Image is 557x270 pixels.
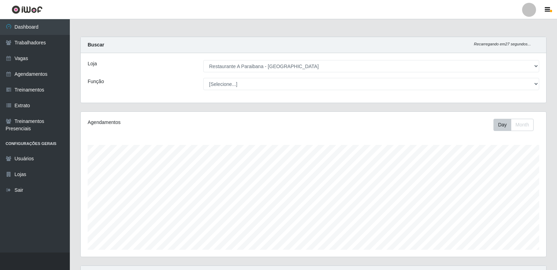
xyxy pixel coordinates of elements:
label: Loja [88,60,97,67]
i: Recarregando em 27 segundos... [474,42,531,46]
img: CoreUI Logo [12,5,43,14]
div: Agendamentos [88,119,270,126]
div: Toolbar with button groups [493,119,539,131]
button: Day [493,119,511,131]
button: Month [511,119,534,131]
label: Função [88,78,104,85]
strong: Buscar [88,42,104,48]
div: First group [493,119,534,131]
